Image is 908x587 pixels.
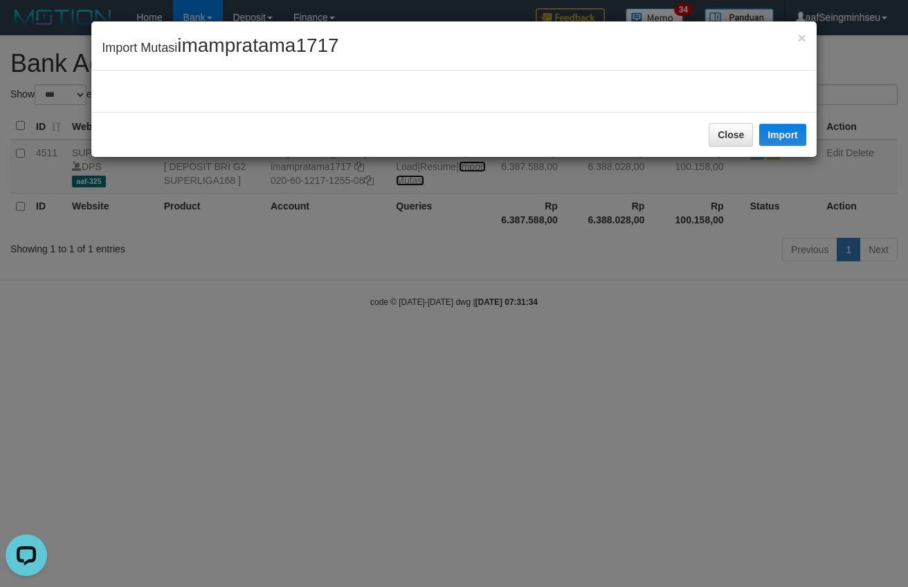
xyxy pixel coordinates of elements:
[798,30,806,45] button: Close
[102,41,338,55] span: Import Mutasi
[709,123,753,147] button: Close
[6,6,47,47] button: Open LiveChat chat widget
[798,30,806,46] span: ×
[177,35,338,56] span: imampratama1717
[759,124,806,146] button: Import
